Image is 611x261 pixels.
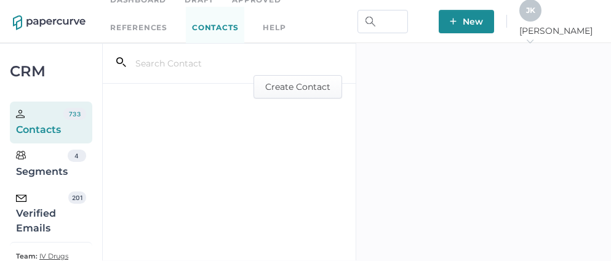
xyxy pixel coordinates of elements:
[110,21,167,34] a: References
[526,6,535,15] span: J K
[68,150,86,162] div: 4
[450,18,457,25] img: plus-white.e19ec114.svg
[13,15,86,30] img: papercurve-logo-colour.7244d18c.svg
[16,150,68,179] div: Segments
[186,7,244,49] a: Contacts
[357,10,408,33] input: Search Workspace
[39,252,68,260] span: IV Drugs
[263,21,286,34] div: help
[365,17,375,26] img: search.bf03fe8b.svg
[63,108,86,120] div: 733
[519,25,598,47] span: [PERSON_NAME]
[439,10,494,33] button: New
[68,191,86,204] div: 201
[16,110,25,118] img: person.20a629c4.svg
[16,195,26,202] img: email-icon-black.c777dcea.svg
[265,76,330,98] span: Create Contact
[525,37,534,46] i: arrow_right
[116,57,126,67] i: search_left
[16,150,26,160] img: segments.b9481e3d.svg
[254,75,342,98] button: Create Contact
[10,66,92,77] div: CRM
[450,10,483,33] span: New
[16,108,63,137] div: Contacts
[16,191,68,236] div: Verified Emails
[126,52,284,75] input: Search Contact
[254,80,342,92] a: Create Contact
